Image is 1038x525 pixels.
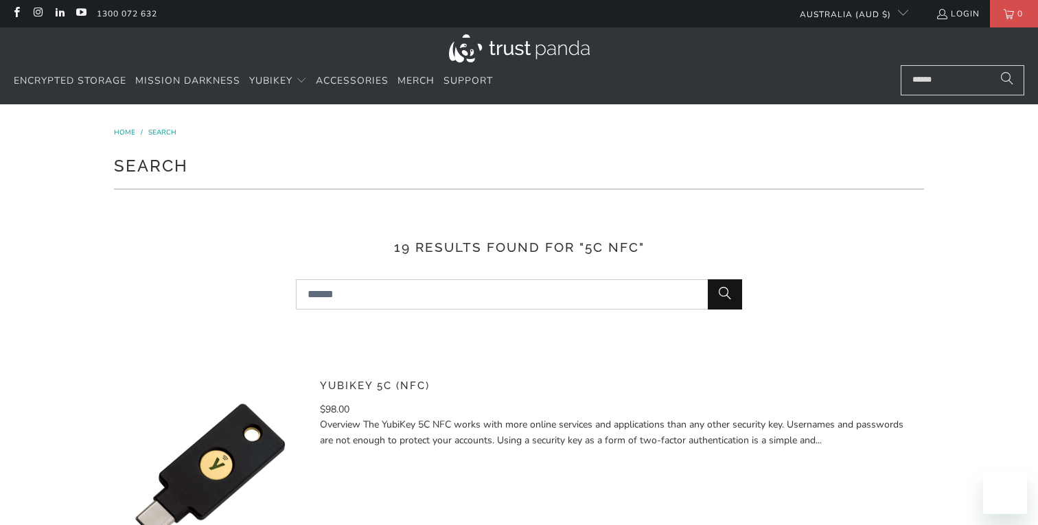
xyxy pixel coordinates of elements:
a: 1300 072 632 [97,6,157,21]
a: Accessories [316,65,389,97]
iframe: Button to launch messaging window [983,470,1027,514]
input: Search... [296,279,742,310]
a: Trust Panda Australia on LinkedIn [54,8,65,19]
p: Overview The YubiKey 5C NFC works with more online services and applications than any other secur... [320,417,914,448]
a: Support [443,65,493,97]
span: Support [443,74,493,87]
a: Trust Panda Australia on Facebook [10,8,22,19]
span: Merch [397,74,435,87]
a: YubiKey 5C (NFC) [320,380,430,392]
a: Home [114,128,137,137]
button: Search [708,279,742,310]
a: Trust Panda Australia on Instagram [32,8,43,19]
button: Search [990,65,1024,95]
a: Merch [397,65,435,97]
nav: Translation missing: en.navigation.header.main_nav [14,65,493,97]
a: Trust Panda Australia on YouTube [75,8,86,19]
span: Home [114,128,135,137]
span: Accessories [316,74,389,87]
a: Mission Darkness [135,65,240,97]
a: Encrypted Storage [14,65,126,97]
input: Search... [901,65,1024,95]
span: Encrypted Storage [14,74,126,87]
a: Search [148,128,176,137]
h1: Search [114,151,924,178]
summary: YubiKey [249,65,307,97]
span: $98.00 [320,403,349,416]
h3: 19 results found for "5c nfc" [114,237,924,257]
img: Trust Panda Australia [449,34,590,62]
span: Mission Darkness [135,74,240,87]
span: / [141,128,143,137]
span: YubiKey [249,74,292,87]
a: Login [936,6,980,21]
